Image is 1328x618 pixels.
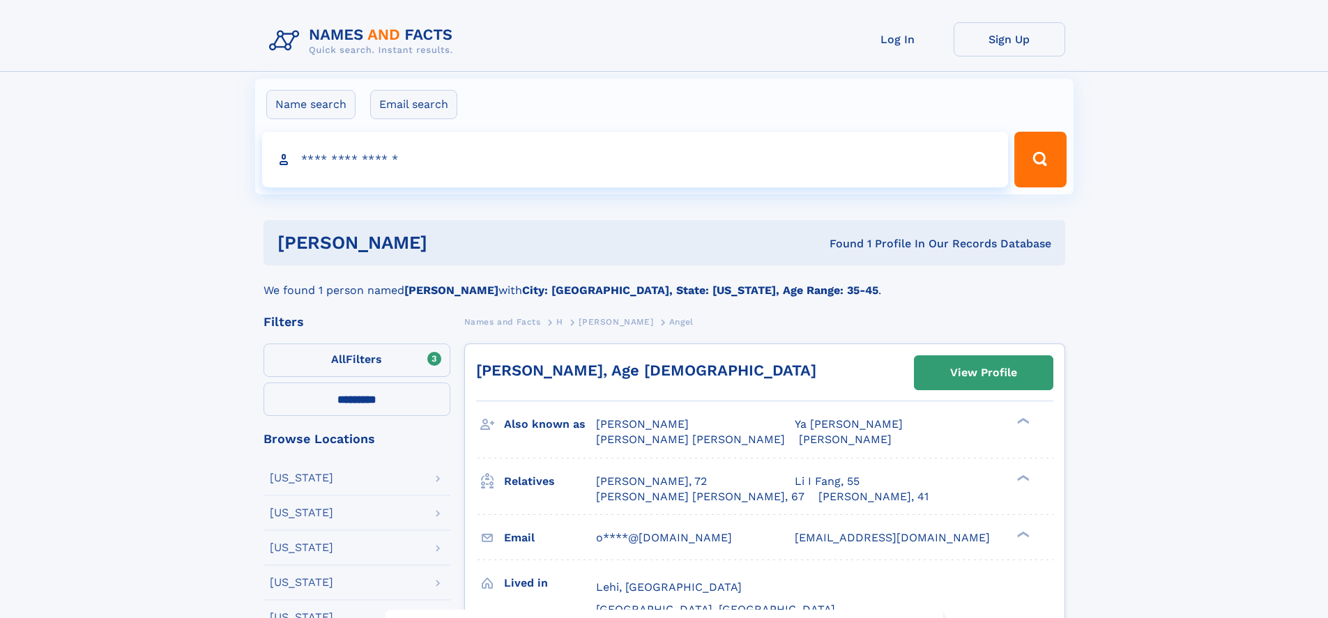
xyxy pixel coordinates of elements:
[669,317,694,327] span: Angel
[1014,132,1066,187] button: Search Button
[264,343,450,377] label: Filters
[596,474,707,489] a: [PERSON_NAME], 72
[818,489,929,504] a: [PERSON_NAME], 41
[799,433,892,446] span: [PERSON_NAME]
[1014,417,1030,426] div: ❯
[954,22,1065,56] a: Sign Up
[556,313,563,330] a: H
[950,357,1017,389] div: View Profile
[504,526,596,550] h3: Email
[264,316,450,328] div: Filters
[270,542,333,553] div: [US_STATE]
[596,433,785,446] span: [PERSON_NAME] [PERSON_NAME]
[270,472,333,484] div: [US_STATE]
[277,234,629,252] h1: [PERSON_NAME]
[404,284,498,297] b: [PERSON_NAME]
[264,22,464,60] img: Logo Names and Facts
[266,90,356,119] label: Name search
[331,353,346,366] span: All
[370,90,457,119] label: Email search
[464,313,541,330] a: Names and Facts
[264,433,450,445] div: Browse Locations
[476,362,816,379] a: [PERSON_NAME], Age [DEMOGRAPHIC_DATA]
[579,313,653,330] a: [PERSON_NAME]
[795,474,860,489] a: Li I Fang, 55
[270,507,333,518] div: [US_STATE]
[262,132,1009,187] input: search input
[596,580,742,594] span: Lehi, [GEOGRAPHIC_DATA]
[628,236,1051,252] div: Found 1 Profile In Our Records Database
[504,571,596,595] h3: Lived in
[522,284,878,297] b: City: [GEOGRAPHIC_DATA], State: [US_STATE], Age Range: 35-45
[596,417,689,431] span: [PERSON_NAME]
[504,412,596,436] h3: Also known as
[795,417,903,431] span: Ya [PERSON_NAME]
[504,470,596,493] h3: Relatives
[596,489,804,504] a: [PERSON_NAME] [PERSON_NAME], 67
[270,577,333,588] div: [US_STATE]
[596,603,835,616] span: [GEOGRAPHIC_DATA], [GEOGRAPHIC_DATA]
[795,531,990,544] span: [EMAIL_ADDRESS][DOMAIN_NAME]
[1014,530,1030,539] div: ❯
[556,317,563,327] span: H
[842,22,954,56] a: Log In
[579,317,653,327] span: [PERSON_NAME]
[264,265,1065,299] div: We found 1 person named with .
[915,356,1053,389] a: View Profile
[1014,473,1030,482] div: ❯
